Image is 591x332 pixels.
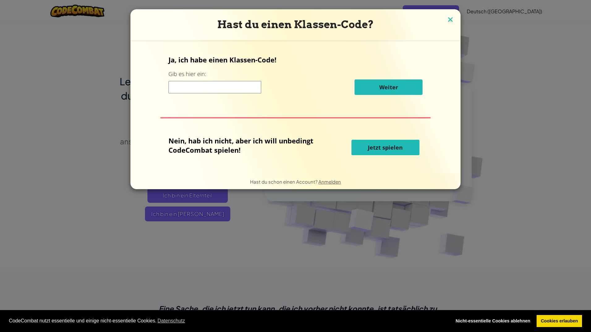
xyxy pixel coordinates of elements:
[9,316,447,326] span: CodeCombat nutzt essentielle und einige nicht-essentielle Cookies.
[168,136,317,155] p: Nein, hab ich nicht, aber ich will unbedingt CodeCombat spielen!
[368,144,403,151] span: Jetzt spielen
[446,15,454,25] img: close icon
[451,315,534,327] a: deny cookies
[168,55,423,64] p: Ja, ich habe einen Klassen-Code!
[379,83,398,91] span: Weiter
[355,79,423,95] button: Weiter
[217,18,374,31] span: Hast du einen Klassen-Code?
[351,140,419,155] button: Jetzt spielen
[168,70,206,78] label: Gib es hier ein:
[156,316,186,326] a: learn more about cookies
[318,179,341,185] a: Anmelden
[250,179,318,185] span: Hast du schon einen Account?
[537,315,582,327] a: allow cookies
